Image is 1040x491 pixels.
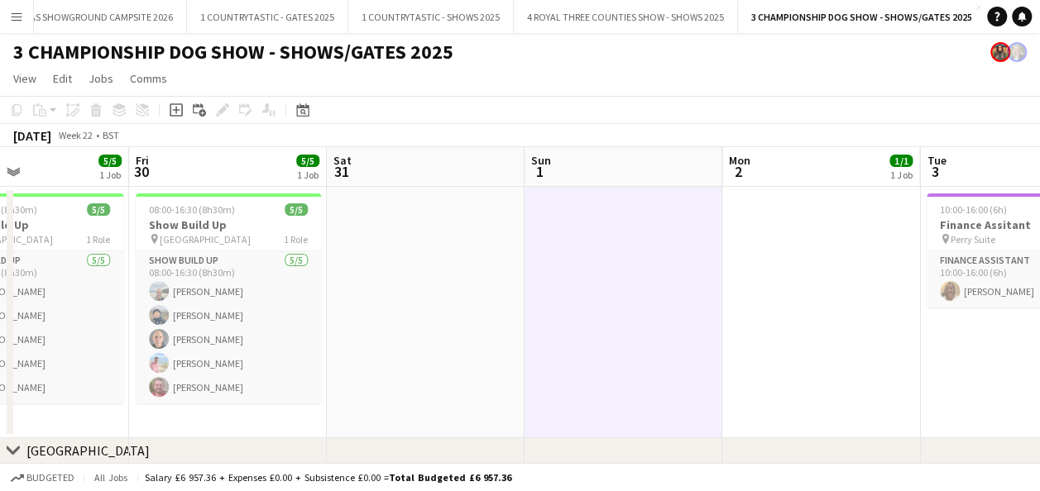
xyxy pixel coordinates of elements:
[99,169,121,181] div: 1 Job
[136,153,149,168] span: Fri
[7,68,43,89] a: View
[284,233,308,245] span: 1 Role
[13,127,51,144] div: [DATE]
[296,155,319,167] span: 5/5
[55,129,96,141] span: Week 22
[1007,42,1027,62] app-user-avatar: Emily Jauncey
[8,469,77,487] button: Budgeted
[5,1,187,33] button: TCAS SHOWGROUND CAMPSITE 2026
[103,129,119,141] div: BST
[924,162,946,181] span: 3
[145,471,511,484] div: Salary £6 957.36 + Expenses £0.00 + Subsistence £0.00 =
[927,153,946,168] span: Tue
[82,68,120,89] a: Jobs
[531,153,551,168] span: Sun
[46,68,79,89] a: Edit
[133,162,149,181] span: 30
[990,42,1010,62] app-user-avatar: Esme Ruff
[123,68,174,89] a: Comms
[26,442,150,459] div: [GEOGRAPHIC_DATA]
[87,203,110,216] span: 5/5
[26,472,74,484] span: Budgeted
[160,233,251,245] span: [GEOGRAPHIC_DATA]
[738,1,986,33] button: 3 CHAMPIONSHIP DOG SHOW - SHOWS/GATES 2025
[136,217,321,232] h3: Show Build Up
[89,71,113,86] span: Jobs
[149,203,235,216] span: 08:00-16:30 (8h30m)
[951,233,995,245] span: Perry Suite
[389,471,511,484] span: Total Budgeted £6 957.36
[130,71,167,86] span: Comms
[13,40,453,64] h1: 3 CHAMPIONSHIP DOG SHOW - SHOWS/GATES 2025
[348,1,514,33] button: 1 COUNTRYTASTIC - SHOWS 2025
[331,162,352,181] span: 31
[136,193,321,403] app-job-card: 08:00-16:30 (8h30m)5/5Show Build Up [GEOGRAPHIC_DATA]1 RoleShow Build Up5/508:00-16:30 (8h30m)[PE...
[86,233,110,245] span: 1 Role
[297,169,319,181] div: 1 Job
[729,153,750,168] span: Mon
[889,155,913,167] span: 1/1
[529,162,551,181] span: 1
[726,162,750,181] span: 2
[285,203,308,216] span: 5/5
[890,169,912,181] div: 1 Job
[98,155,122,167] span: 5/5
[187,1,348,33] button: 1 COUNTRYTASTIC - GATES 2025
[53,71,72,86] span: Edit
[940,203,1007,216] span: 10:00-16:00 (6h)
[136,251,321,403] app-card-role: Show Build Up5/508:00-16:30 (8h30m)[PERSON_NAME][PERSON_NAME][PERSON_NAME][PERSON_NAME][PERSON_NAME]
[13,71,36,86] span: View
[91,471,131,484] span: All jobs
[514,1,738,33] button: 4 ROYAL THREE COUNTIES SHOW - SHOWS 2025
[333,153,352,168] span: Sat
